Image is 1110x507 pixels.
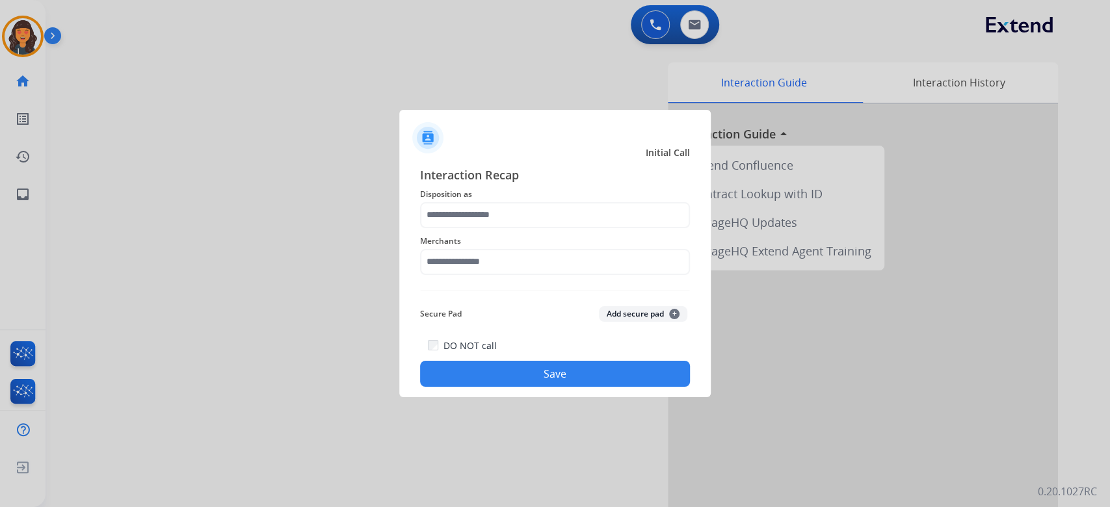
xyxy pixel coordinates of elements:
img: contactIcon [412,122,443,153]
p: 0.20.1027RC [1038,484,1097,499]
button: Save [420,361,690,387]
span: + [669,309,680,319]
span: Initial Call [646,146,690,159]
button: Add secure pad+ [599,306,687,322]
span: Disposition as [420,187,690,202]
span: Secure Pad [420,306,462,322]
span: Interaction Recap [420,166,690,187]
label: DO NOT call [443,339,497,352]
span: Merchants [420,233,690,249]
